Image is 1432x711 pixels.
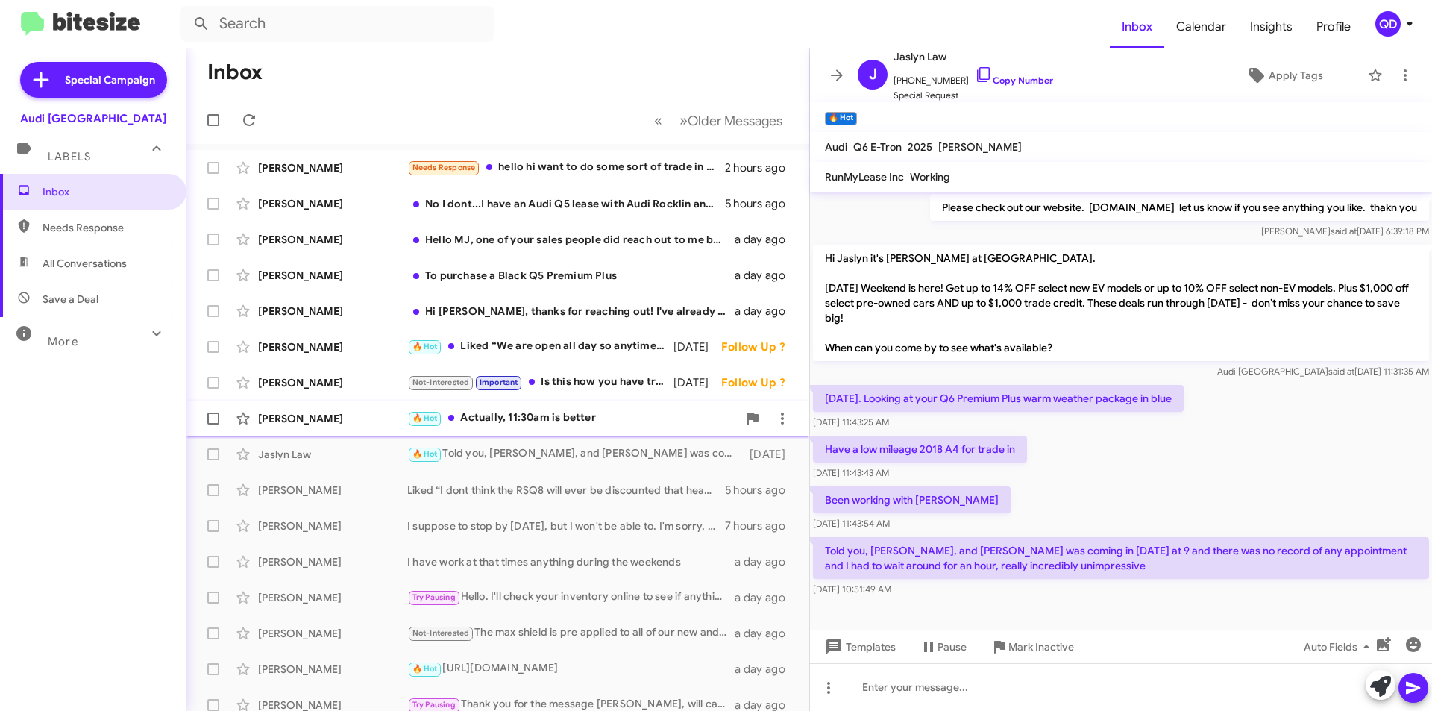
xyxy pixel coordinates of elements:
button: Next [671,105,791,136]
div: [DATE] [742,447,797,462]
div: I suppose to stop by [DATE], but I won't be able to. I'm sorry, I will reschedule for sometime th... [407,519,725,533]
div: [PERSON_NAME] [258,232,407,247]
span: said at [1328,366,1354,377]
div: a day ago [735,554,797,569]
div: Follow Up ? [721,339,797,354]
div: [DATE] [673,339,721,354]
span: 🔥 Hot [412,449,438,459]
span: [DATE] 11:43:25 AM [813,416,889,427]
div: [PERSON_NAME] [258,304,407,319]
div: 2 hours ago [725,160,797,175]
span: Try Pausing [412,592,456,602]
span: Not-Interested [412,378,470,387]
div: Hello. I'll check your inventory online to see if anything that interests me and the price in my ... [407,589,735,606]
input: Search [180,6,494,42]
span: [PERSON_NAME] [DATE] 6:39:18 PM [1261,225,1429,237]
span: All Conversations [43,256,127,271]
p: Been working with [PERSON_NAME] [813,486,1011,513]
span: 🔥 Hot [412,342,438,351]
button: Apply Tags [1208,62,1360,89]
span: Pause [938,633,967,660]
span: [DATE] 10:51:49 AM [813,583,891,595]
span: RunMyLease Inc [825,170,904,184]
div: 7 hours ago [725,519,797,533]
span: [DATE] 11:43:43 AM [813,467,889,478]
div: [PERSON_NAME] [258,268,407,283]
div: Hello MJ, one of your sales people did reach out to me but didn't have the interior color we were... [407,232,735,247]
p: Told you, [PERSON_NAME], and [PERSON_NAME] was coming in [DATE] at 9 and there was no record of a... [813,537,1429,579]
div: To purchase a Black Q5 Premium Plus [407,268,735,283]
div: QD [1375,11,1401,37]
span: Labels [48,150,91,163]
div: [PERSON_NAME] [258,483,407,498]
div: Hi [PERSON_NAME], thanks for reaching out! I've already come in and checked out the car. I'm curr... [407,304,735,319]
span: » [679,111,688,130]
span: Audi [825,140,847,154]
p: Have a low mileage 2018 A4 for trade in [813,436,1027,463]
button: Pause [908,633,979,660]
small: 🔥 Hot [825,112,857,125]
div: a day ago [735,626,797,641]
div: No I dont...I have an Audi Q5 lease with Audi Rocklin and it is ending [DATE] so they were offeri... [407,196,725,211]
nav: Page navigation example [646,105,791,136]
a: Special Campaign [20,62,167,98]
div: [URL][DOMAIN_NAME] [407,660,735,677]
div: 5 hours ago [725,483,797,498]
span: Working [910,170,950,184]
button: Templates [810,633,908,660]
span: Save a Deal [43,292,98,307]
span: said at [1331,225,1357,237]
span: « [654,111,662,130]
span: Auto Fields [1304,633,1375,660]
a: Profile [1304,5,1363,48]
a: Insights [1238,5,1304,48]
span: Needs Response [412,163,476,172]
a: Copy Number [975,75,1053,86]
div: [PERSON_NAME] [258,519,407,533]
span: Audi [GEOGRAPHIC_DATA] [DATE] 11:31:35 AM [1217,366,1429,377]
div: Liked “I dont think the RSQ8 will ever be discounted that heavily but congrats on your Porsche.” [407,483,725,498]
div: a day ago [735,590,797,605]
div: [PERSON_NAME] [258,196,407,211]
div: [PERSON_NAME] [258,590,407,605]
div: Jaslyn Law [258,447,407,462]
span: [PERSON_NAME] [938,140,1022,154]
a: Calendar [1164,5,1238,48]
p: [DATE]. Looking at your Q6 Premium Plus warm weather package in blue [813,385,1184,412]
span: Apply Tags [1269,62,1323,89]
span: Try Pausing [412,700,456,710]
button: Previous [645,105,671,136]
span: J [869,63,877,87]
div: [PERSON_NAME] [258,339,407,354]
span: Jaslyn Law [894,48,1053,66]
span: Templates [822,633,896,660]
span: Not-Interested [412,628,470,638]
div: The max shield is pre applied to all of our new and pre-owned cars but congrats on your new car [407,624,735,642]
div: Audi [GEOGRAPHIC_DATA] [20,111,166,126]
div: a day ago [735,268,797,283]
span: [DATE] 11:43:54 AM [813,518,890,529]
span: Q6 E-Tron [853,140,902,154]
div: Liked “We are open all day so anytime before 6pm I would say.” [407,338,673,355]
div: a day ago [735,232,797,247]
span: More [48,335,78,348]
span: Important [480,378,518,387]
div: [PERSON_NAME] [258,160,407,175]
div: [PERSON_NAME] [258,411,407,426]
div: [DATE] [673,375,721,390]
div: Follow Up ? [721,375,797,390]
button: Auto Fields [1292,633,1387,660]
p: Hi Jaslyn it's [PERSON_NAME] at [GEOGRAPHIC_DATA]. [DATE] Weekend is here! Get up to 14% OFF sele... [813,245,1429,361]
div: a day ago [735,304,797,319]
span: 🔥 Hot [412,664,438,674]
span: Mark Inactive [1008,633,1074,660]
span: Inbox [1110,5,1164,48]
span: Needs Response [43,220,169,235]
div: Actually, 11:30am is better [407,410,738,427]
span: Inbox [43,184,169,199]
div: [PERSON_NAME] [258,626,407,641]
p: Please check out our website. [DOMAIN_NAME] let us know if you see anything you like. thakn you [930,194,1429,221]
div: [PERSON_NAME] [258,662,407,677]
